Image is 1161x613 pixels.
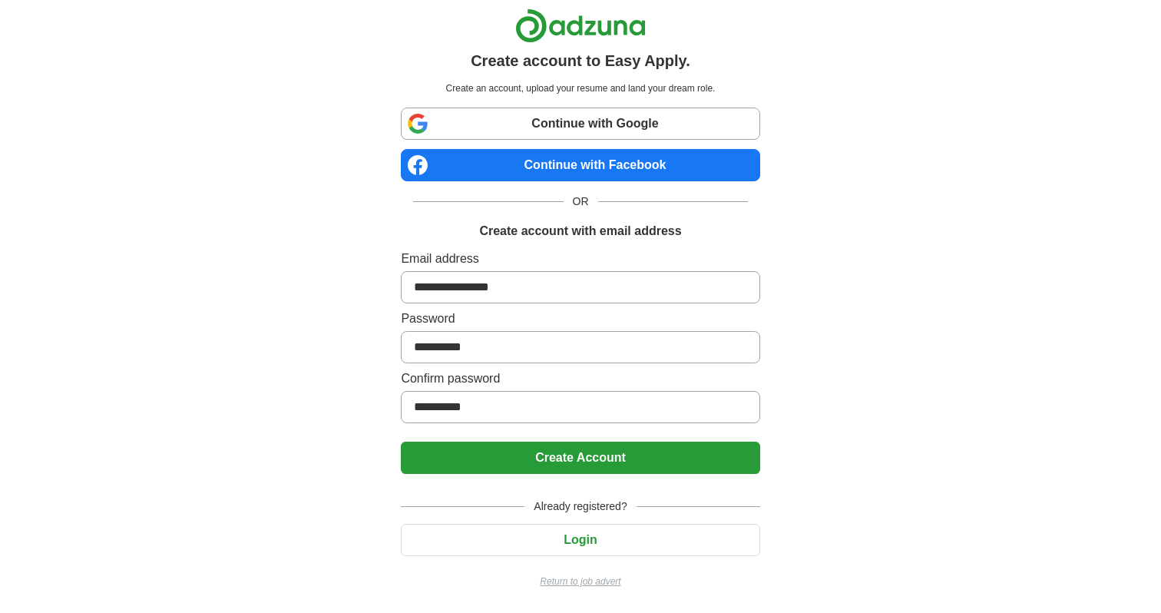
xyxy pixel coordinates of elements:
a: Return to job advert [401,575,759,588]
span: Already registered? [524,499,636,515]
img: Adzuna logo [515,8,646,43]
button: Create Account [401,442,759,474]
h1: Create account with email address [479,222,681,240]
button: Login [401,524,759,556]
p: Create an account, upload your resume and land your dream role. [404,81,756,95]
a: Continue with Facebook [401,149,759,181]
label: Password [401,310,759,328]
label: Email address [401,250,759,268]
span: OR [564,194,598,210]
h1: Create account to Easy Apply. [471,49,690,72]
label: Confirm password [401,369,759,388]
a: Login [401,533,759,546]
a: Continue with Google [401,108,759,140]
